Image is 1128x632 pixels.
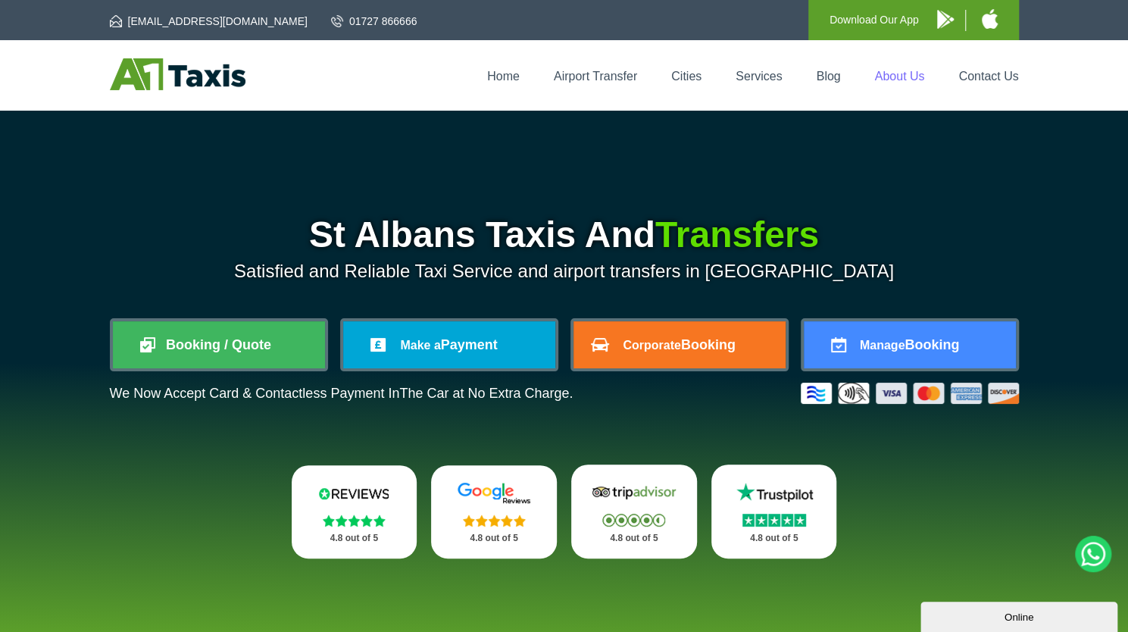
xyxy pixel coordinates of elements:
[623,339,680,352] span: Corporate
[937,10,954,29] img: A1 Taxis Android App
[830,11,919,30] p: Download Our App
[113,321,325,368] a: Booking / Quote
[655,214,819,255] span: Transfers
[554,70,637,83] a: Airport Transfer
[711,465,837,558] a: Trustpilot Stars 4.8 out of 5
[588,529,680,548] p: 4.8 out of 5
[400,339,440,352] span: Make a
[487,70,520,83] a: Home
[573,321,786,368] a: CorporateBooking
[875,70,925,83] a: About Us
[729,481,820,504] img: Trustpilot
[589,481,680,504] img: Tripadvisor
[860,339,905,352] span: Manage
[292,465,417,558] a: Reviews.io Stars 4.8 out of 5
[571,465,697,558] a: Tripadvisor Stars 4.8 out of 5
[448,529,540,548] p: 4.8 out of 5
[728,529,820,548] p: 4.8 out of 5
[463,515,526,527] img: Stars
[110,261,1019,282] p: Satisfied and Reliable Taxi Service and airport transfers in [GEOGRAPHIC_DATA]
[323,515,386,527] img: Stars
[110,386,573,402] p: We Now Accept Card & Contactless Payment In
[110,14,308,29] a: [EMAIL_ADDRESS][DOMAIN_NAME]
[736,70,782,83] a: Services
[110,217,1019,253] h1: St Albans Taxis And
[308,529,401,548] p: 4.8 out of 5
[110,58,245,90] img: A1 Taxis St Albans LTD
[602,514,665,527] img: Stars
[958,70,1018,83] a: Contact Us
[431,465,557,558] a: Google Stars 4.8 out of 5
[804,321,1016,368] a: ManageBooking
[816,70,840,83] a: Blog
[982,9,998,29] img: A1 Taxis iPhone App
[399,386,573,401] span: The Car at No Extra Charge.
[448,482,539,505] img: Google
[671,70,701,83] a: Cities
[742,514,806,527] img: Stars
[801,383,1019,404] img: Credit And Debit Cards
[920,599,1120,632] iframe: chat widget
[308,482,399,505] img: Reviews.io
[331,14,417,29] a: 01727 866666
[343,321,555,368] a: Make aPayment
